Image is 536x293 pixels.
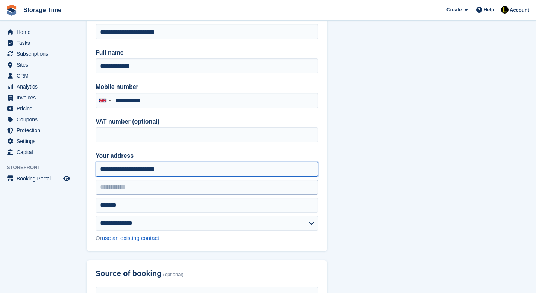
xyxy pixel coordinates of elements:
[501,6,509,14] img: Laaibah Sarwar
[4,70,71,81] a: menu
[17,49,62,59] span: Subscriptions
[17,81,62,92] span: Analytics
[102,235,159,241] a: use an existing contact
[4,60,71,70] a: menu
[17,92,62,103] span: Invoices
[17,136,62,146] span: Settings
[96,48,318,57] label: Full name
[17,103,62,114] span: Pricing
[4,81,71,92] a: menu
[20,4,64,16] a: Storage Time
[4,103,71,114] a: menu
[96,234,318,243] div: Or
[96,93,113,108] div: United Kingdom: +44
[484,6,494,14] span: Help
[4,173,71,184] a: menu
[96,117,318,126] label: VAT number (optional)
[163,272,184,278] span: (optional)
[4,38,71,48] a: menu
[4,114,71,125] a: menu
[17,147,62,157] span: Capital
[96,82,318,92] label: Mobile number
[446,6,462,14] span: Create
[6,5,17,16] img: stora-icon-8386f47178a22dfd0bd8f6a31ec36ba5ce8667c1dd55bd0f319d3a0aa187defe.svg
[4,27,71,37] a: menu
[17,173,62,184] span: Booking Portal
[17,38,62,48] span: Tasks
[62,174,71,183] a: Preview store
[17,60,62,70] span: Sites
[4,147,71,157] a: menu
[4,125,71,136] a: menu
[96,269,162,278] span: Source of booking
[4,136,71,146] a: menu
[4,49,71,59] a: menu
[96,151,318,160] label: Your address
[17,125,62,136] span: Protection
[7,164,75,171] span: Storefront
[4,92,71,103] a: menu
[17,27,62,37] span: Home
[510,6,529,14] span: Account
[17,114,62,125] span: Coupons
[17,70,62,81] span: CRM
